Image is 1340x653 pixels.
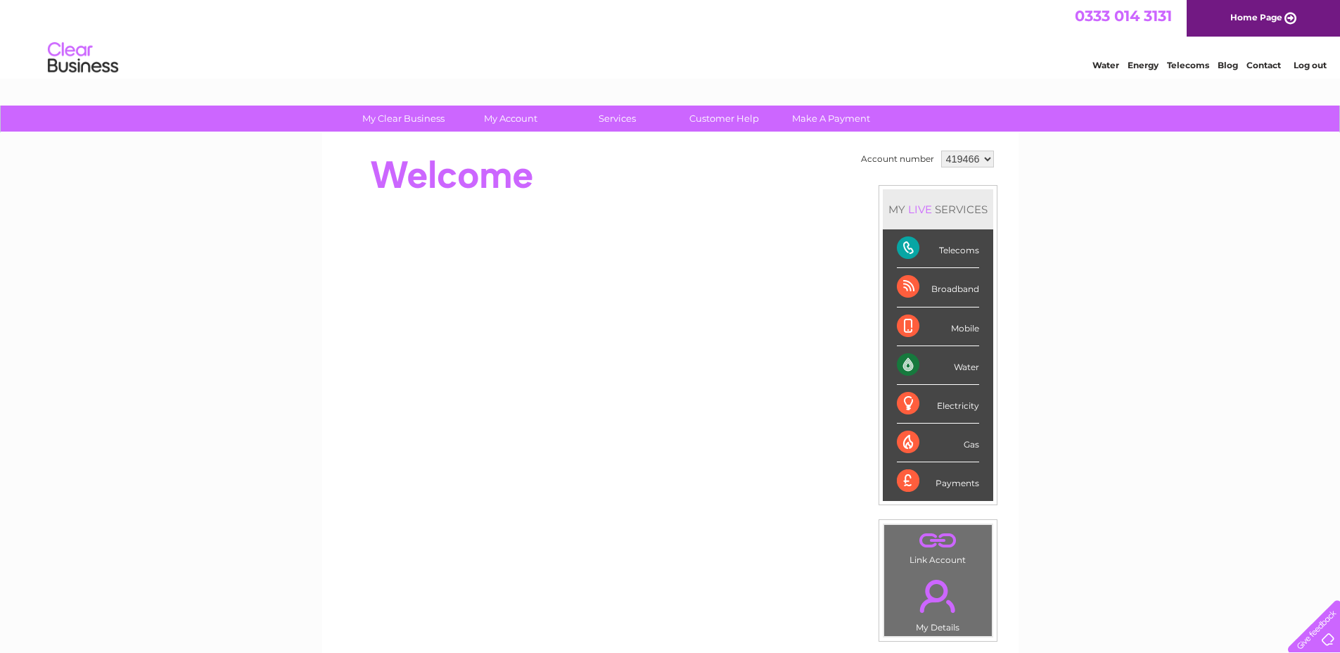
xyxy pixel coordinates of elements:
div: Electricity [897,385,979,424]
td: Account number [857,147,938,171]
div: Telecoms [897,229,979,268]
a: Blog [1218,60,1238,70]
td: My Details [883,568,993,637]
a: My Account [452,106,568,132]
a: Contact [1246,60,1281,70]
img: logo.png [47,37,119,80]
div: LIVE [905,203,935,216]
a: Services [559,106,675,132]
div: Mobile [897,308,979,346]
div: Payments [897,462,979,500]
a: Telecoms [1167,60,1209,70]
a: . [888,528,988,553]
td: Link Account [883,524,993,569]
div: Broadband [897,268,979,307]
a: Energy [1128,60,1159,70]
a: 0333 014 3131 [1075,7,1172,25]
div: Gas [897,424,979,462]
div: Clear Business is a trading name of Verastar Limited (registered in [GEOGRAPHIC_DATA] No. 3667643... [338,8,1003,68]
a: Log out [1294,60,1327,70]
a: . [888,571,988,621]
a: Customer Help [666,106,782,132]
div: Water [897,346,979,385]
div: MY SERVICES [883,189,993,229]
a: Water [1092,60,1119,70]
a: My Clear Business [345,106,461,132]
a: Make A Payment [773,106,889,132]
